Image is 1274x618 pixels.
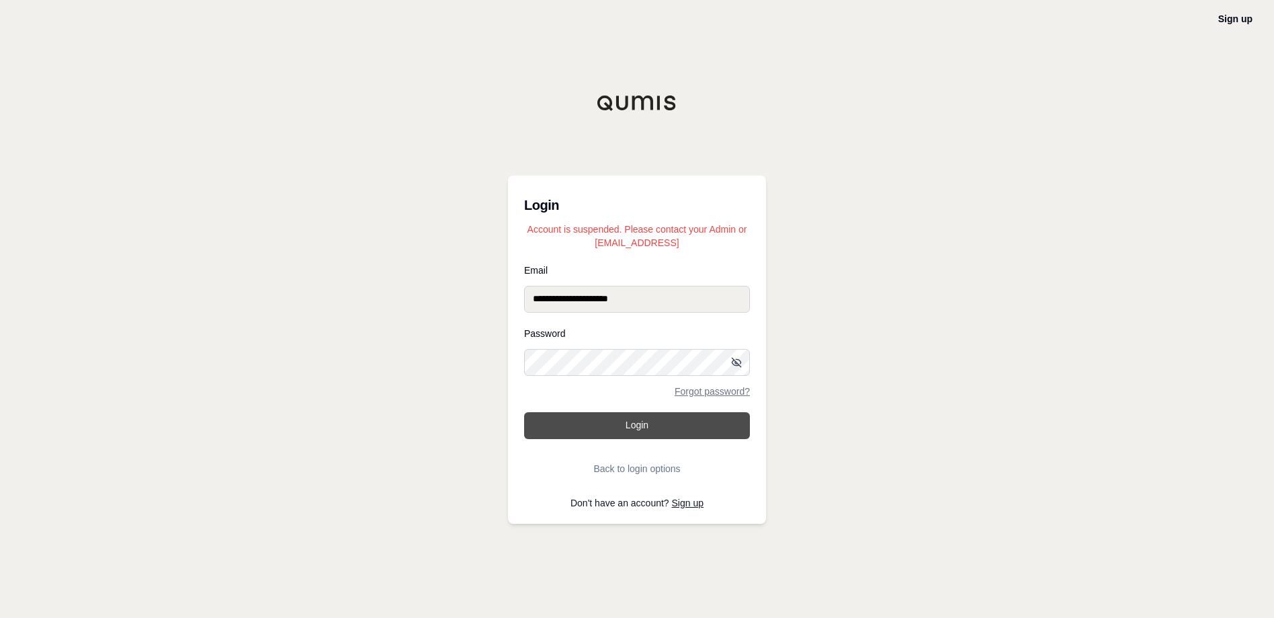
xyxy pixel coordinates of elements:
[524,329,750,338] label: Password
[524,192,750,219] h3: Login
[675,387,750,396] a: Forgot password?
[524,412,750,439] button: Login
[524,266,750,275] label: Email
[524,223,750,249] p: Account is suspended. Please contact your Admin or [EMAIL_ADDRESS]
[672,498,704,508] a: Sign up
[524,498,750,508] p: Don't have an account?
[597,95,677,111] img: Qumis
[524,455,750,482] button: Back to login options
[1218,13,1252,24] a: Sign up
